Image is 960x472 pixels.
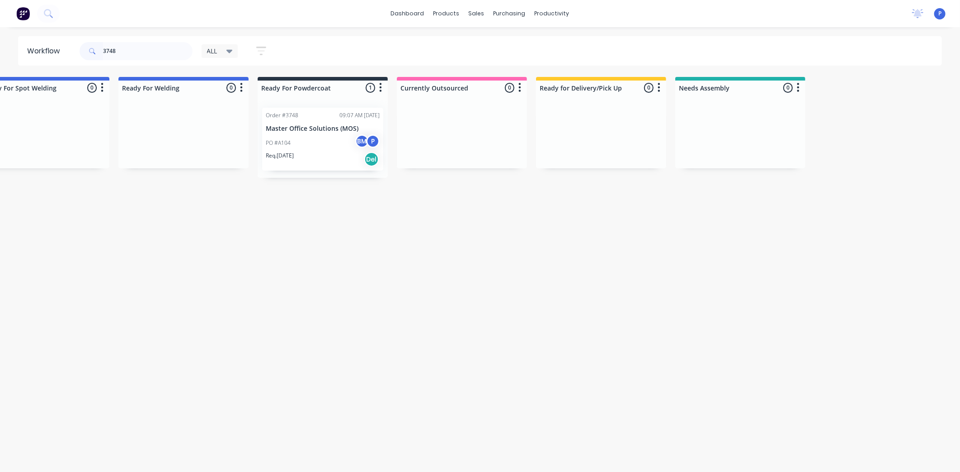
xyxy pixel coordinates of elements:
[464,7,489,20] div: sales
[103,42,193,60] input: Search for orders...
[262,108,383,171] div: Order #374809:07 AM [DATE]Master Office Solutions (MOS)PO #A104BMPReq.[DATE]Del
[266,139,291,147] p: PO #A104
[339,111,380,119] div: 09:07 AM [DATE]
[266,111,298,119] div: Order #3748
[366,134,380,148] div: P
[938,10,941,18] span: P
[429,7,464,20] div: products
[27,46,64,57] div: Workflow
[16,7,30,20] img: Factory
[364,152,379,167] div: Del
[386,7,429,20] a: dashboard
[530,7,574,20] div: productivity
[489,7,530,20] div: purchasing
[266,125,380,133] p: Master Office Solutions (MOS)
[266,152,294,160] p: Req. [DATE]
[355,134,369,148] div: BM
[207,46,217,56] span: ALL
